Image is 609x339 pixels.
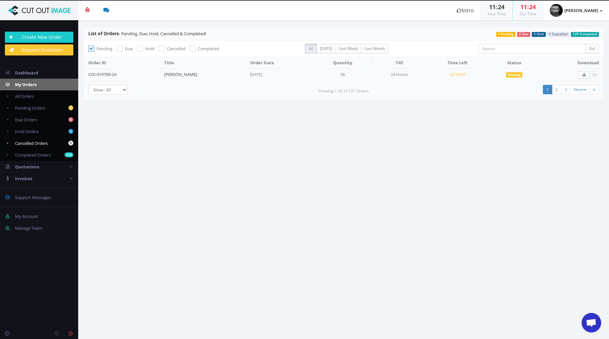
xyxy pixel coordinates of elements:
span: My Account [15,213,38,219]
th: TAT [372,57,427,69]
span: 0 Due [517,32,530,37]
span: 24 [498,3,504,11]
a: COI-019709-24 [88,71,116,77]
input: Go! [586,44,599,54]
span: 129 Completed [571,32,599,37]
span: 1 Pending [496,32,516,37]
input: Search [479,44,586,54]
th: Order ID [83,57,159,69]
th: Order Date [245,57,313,69]
a: [PERSON_NAME] [164,71,197,77]
b: 1 [68,105,73,110]
label: All [305,44,317,54]
span: : [527,3,529,11]
span: Pending [506,72,523,78]
a: Create New Order [5,32,73,43]
span: Completed Orders [15,152,51,158]
span: List of Orders [88,30,119,37]
a: Request Quotation [5,44,73,55]
span: Dashboard [15,70,38,76]
a: Next [570,85,590,94]
strong: [PERSON_NAME] [564,8,598,13]
a: [PERSON_NAME] [543,1,609,20]
b: 129 [65,152,73,157]
small: Showing 1-20 of 131 Orders [318,88,369,94]
span: My Orders [15,82,36,87]
td: 58 [313,69,372,81]
a: 1 [543,85,552,94]
th: Time Left [427,57,488,69]
span: Due [125,46,133,52]
span: Cancelled [167,46,185,52]
small: Your Time [487,11,506,17]
a: Intro [450,1,481,20]
a: 3 [561,85,571,94]
small: Our Time [519,11,536,17]
img: d132aeb1bf903cb78666fff7a5950c69 [550,4,563,17]
span: Quantity [333,60,352,66]
span: Pending [96,46,112,52]
span: Support Messages [15,194,51,200]
span: Completed [198,46,219,52]
a: 2 [552,85,561,94]
b: 1 [68,141,73,146]
td: 24 Hours [372,69,427,81]
b: 0 [68,129,73,134]
span: 0 Hold [532,32,546,37]
img: Cut Out Image [5,6,73,15]
span: 11 [489,3,496,11]
span: Invoices [15,176,32,181]
span: : [496,3,498,11]
span: 11 [520,3,527,11]
span: All Orders [15,93,34,99]
b: 0 [68,117,73,122]
label: Last Month [361,44,388,54]
th: Download [541,57,604,69]
div: Aprire la chat [582,313,601,332]
span: Hold Orders [15,129,39,134]
label: [DATE] [316,44,336,54]
span: 23:14:59 [450,71,465,77]
span: Hold [145,46,154,52]
td: [DATE] [245,69,313,81]
span: Cancelled Orders [15,140,48,146]
span: - Pending, Due, Hold, Cancelled & Completed! [88,31,206,37]
span: Quotations [15,164,39,170]
th: Title [159,57,245,69]
span: Pending Orders [15,105,45,111]
label: Last Week [336,44,361,54]
span: Due Orders [15,117,37,123]
span: Manage Team [15,225,42,231]
span: 1 Cancelled [547,32,570,37]
th: Status [488,57,541,69]
span: 24 [529,3,536,11]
